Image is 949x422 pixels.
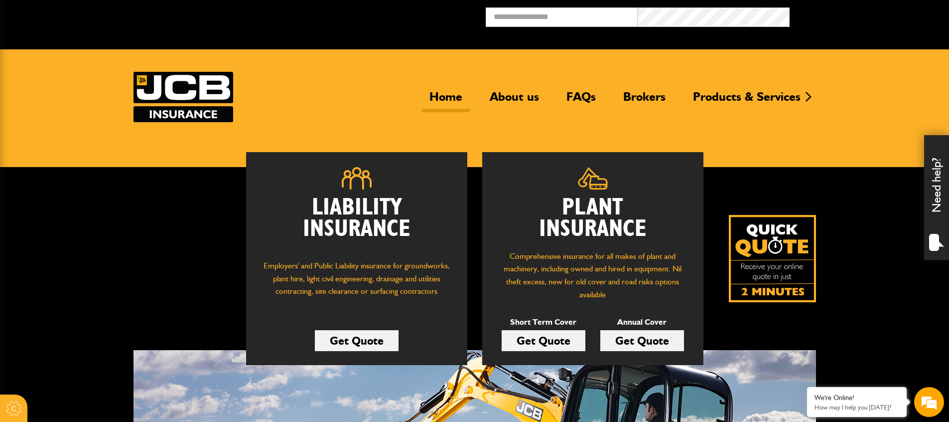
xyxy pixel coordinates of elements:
[600,330,684,351] a: Get Quote
[261,197,452,250] h2: Liability Insurance
[134,72,233,122] img: JCB Insurance Services logo
[814,404,899,411] p: How may I help you today?
[924,135,949,260] div: Need help?
[616,89,673,112] a: Brokers
[729,215,816,302] img: Quick Quote
[497,250,688,301] p: Comprehensive insurance for all makes of plant and machinery, including owned and hired in equipm...
[497,197,688,240] h2: Plant Insurance
[790,7,942,23] button: Broker Login
[261,259,452,307] p: Employers' and Public Liability insurance for groundworks, plant hire, light civil engineering, d...
[422,89,470,112] a: Home
[685,89,808,112] a: Products & Services
[814,394,899,402] div: We're Online!
[502,316,585,329] p: Short Term Cover
[134,72,233,122] a: JCB Insurance Services
[315,330,399,351] a: Get Quote
[502,330,585,351] a: Get Quote
[482,89,546,112] a: About us
[729,215,816,302] a: Get your insurance quote isn just 2-minutes
[600,316,684,329] p: Annual Cover
[559,89,603,112] a: FAQs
